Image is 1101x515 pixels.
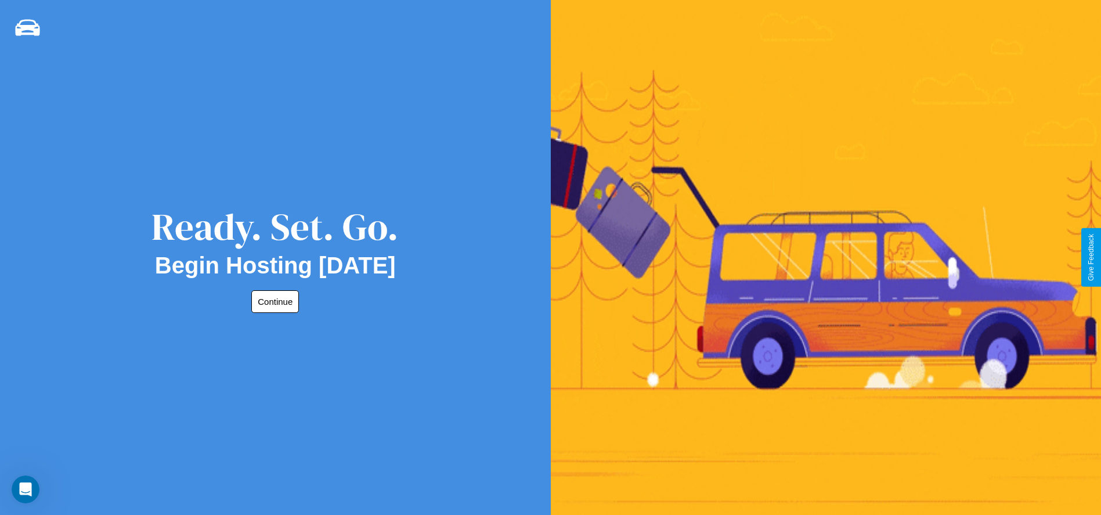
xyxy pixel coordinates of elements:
div: Ready. Set. Go. [151,201,399,253]
div: Give Feedback [1087,234,1095,281]
h2: Begin Hosting [DATE] [155,253,396,279]
iframe: Intercom live chat [12,476,39,503]
button: Continue [251,290,299,313]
